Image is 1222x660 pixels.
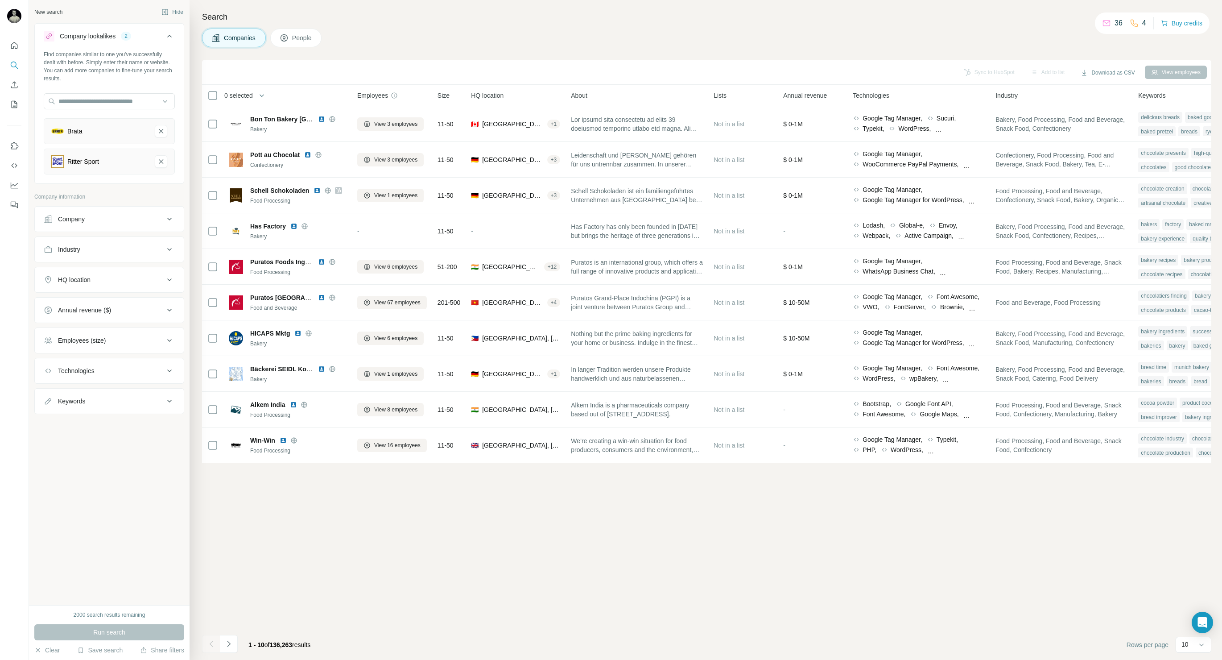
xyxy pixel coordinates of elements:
div: Brata [67,127,82,136]
div: + 1 [547,370,561,378]
span: 11-50 [438,120,454,129]
span: 11-50 [438,334,454,343]
span: Size [438,91,450,100]
span: Schell Schokoladen [250,186,309,195]
span: Bakery, Food Processing, Food and Beverage, Snack Food, Manufacturing, Confectionery [995,329,1127,347]
div: product cocoa [1180,398,1218,408]
div: HQ location [58,275,91,284]
span: 11-50 [438,369,454,378]
button: View 8 employees [357,403,424,416]
div: Keywords [58,397,85,406]
button: View 6 employees [357,332,424,345]
button: View 3 employees [357,153,424,166]
span: Leidenschaft und [PERSON_NAME] gehören für uns untrennbar zusammen. In unserer Schokoladenmanufak... [571,151,703,169]
div: Bakery [250,375,347,383]
button: Search [7,57,21,73]
div: bakery recipes [1138,255,1178,266]
span: Bootstrap, [863,399,891,408]
div: baked pretzel [1138,126,1176,137]
img: Logo of Alkem India [229,403,243,417]
span: 🇩🇪 [471,155,479,164]
span: WordPress, [898,124,931,133]
span: $ 10-50M [783,299,809,306]
button: Download as CSV [1074,66,1141,79]
span: 11-50 [438,405,454,414]
span: Brownie, [940,303,964,311]
button: Hide [155,5,190,19]
span: Bäckerei SEIDL Konditorei [250,365,329,373]
span: Not in a list [714,299,744,306]
span: - [357,228,359,235]
span: Puratos Grand-Place Indochina (PGPI) is a joint venture between Puratos Group and Grand-Place Hol... [571,294,703,311]
span: 🇻🇳 [471,298,479,307]
span: 201-500 [438,298,460,307]
span: Alkem India [250,400,285,409]
span: VWO, [863,303,879,311]
div: + 3 [547,191,561,199]
span: Bakery, Food Processing, Food and Beverage, Snack Food, Catering, Food Delivery [995,365,1127,383]
div: cocoa powder [1138,398,1177,408]
span: Food and Beverage, Food Processing [995,298,1101,307]
span: Google Tag Manager, [863,149,922,158]
div: good chocolate [1172,162,1214,173]
span: - [471,228,473,235]
button: Company lookalikes2 [35,25,184,50]
div: Ritter Sport [67,157,99,166]
button: Annual revenue ($) [35,299,184,321]
div: Technologies [58,366,95,375]
span: 🇵🇭 [471,334,479,343]
span: 🇮🇳 [471,405,479,414]
span: [GEOGRAPHIC_DATA], [GEOGRAPHIC_DATA] [482,262,541,271]
button: Employees (size) [35,330,184,351]
span: Food Processing, Food and Beverage, Snack Food, Bakery, Recipes, Manufacturing, Confectionery [995,258,1127,276]
img: Ritter Sport-logo [51,155,64,168]
span: Rows per page [1127,640,1168,649]
span: Typekit, [937,435,958,444]
button: Feedback [7,197,21,213]
span: View 1 employees [374,191,417,199]
div: breads [1167,376,1189,387]
img: Logo of Has Factory [229,224,243,238]
span: 🇩🇪 [471,369,479,378]
img: LinkedIn logo [318,365,325,373]
span: Font Awesome, [863,410,905,419]
button: Industry [35,239,184,260]
span: Food Processing, Food and Beverage, Snack Food, Confectionery [995,436,1127,454]
span: of [264,641,270,648]
span: PHP, [863,445,876,454]
span: View 6 employees [374,334,417,342]
button: View 1 employees [357,189,424,202]
span: Bon Ton Bakery [GEOGRAPHIC_DATA] [250,116,366,123]
span: Annual revenue [783,91,827,100]
div: bakers [1138,219,1160,230]
button: Quick start [7,37,21,54]
span: HQ location [471,91,504,100]
div: Bakery [250,340,347,348]
span: 11-50 [438,191,454,200]
div: Food Processing [250,447,347,455]
span: Typekit, [863,124,884,133]
span: $ 0-1M [783,120,803,128]
p: 10 [1181,640,1189,649]
span: 51-200 [438,262,457,271]
span: Pott au Chocolat [250,150,300,159]
span: Google Tag Manager, [863,257,922,266]
img: Logo of Puratos Grand-Place Indochina [229,295,243,310]
span: Google Tag Manager, [863,185,922,194]
button: Save search [77,646,123,655]
span: Not in a list [714,406,744,413]
span: 🇨🇦 [471,120,479,129]
span: Has Factory has only been founded in [DATE] but brings the heritage of three generations in the p... [571,222,703,240]
span: FontServer, [894,303,926,311]
div: Open Intercom Messenger [1192,612,1213,633]
img: Brata-logo [51,125,64,137]
span: Lor ipsumd sita consectetu ad elits 39 doeiusmod temporinc utlabo etd magna. Ali enima minim veni... [571,115,703,133]
button: View 3 employees [357,117,424,131]
span: View 67 employees [374,299,421,307]
div: Company lookalikes [60,32,116,41]
button: Dashboard [7,177,21,193]
button: Keywords [35,390,184,412]
button: Brata-remove-button [155,125,167,137]
span: Not in a list [714,442,744,449]
img: LinkedIn logo [314,187,321,194]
